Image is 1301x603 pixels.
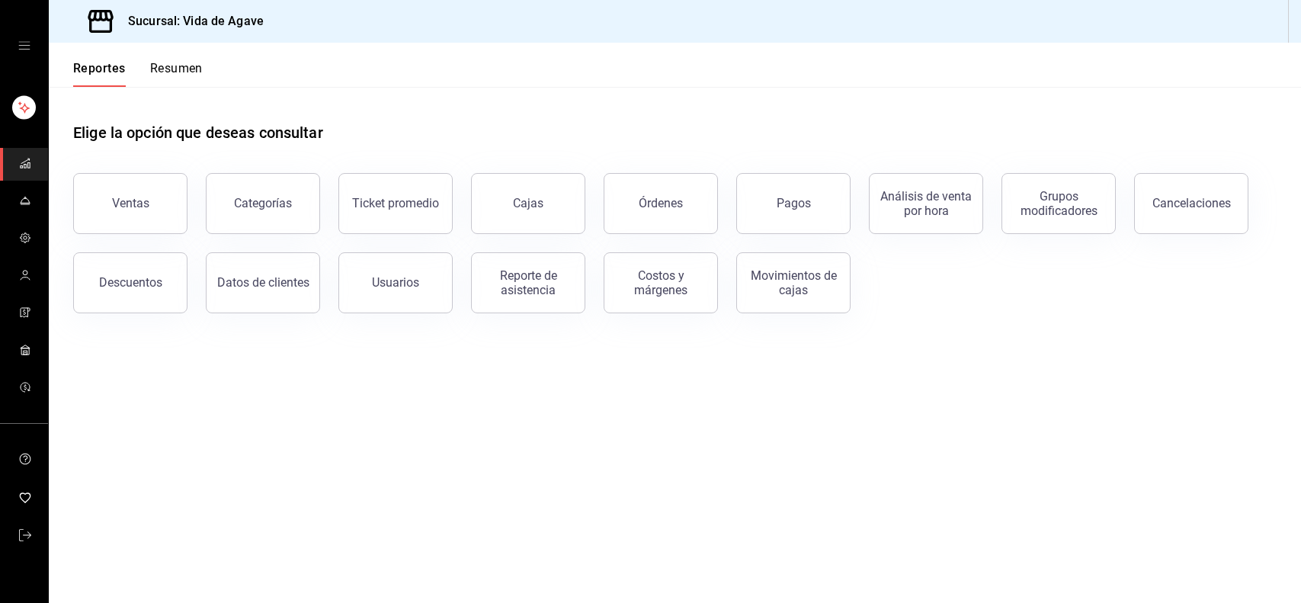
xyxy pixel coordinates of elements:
[338,173,453,234] button: Ticket promedio
[869,173,983,234] button: Análisis de venta por hora
[471,173,585,234] button: Cajas
[614,268,708,297] div: Costos y márgenes
[736,252,851,313] button: Movimientos de cajas
[73,121,323,144] h1: Elige la opción que deseas consultar
[112,196,149,210] div: Ventas
[73,252,187,313] button: Descuentos
[116,12,264,30] h3: Sucursal: Vida de Agave
[746,268,841,297] div: Movimientos de cajas
[777,196,811,210] div: Pagos
[513,196,543,210] div: Cajas
[481,268,575,297] div: Reporte de asistencia
[879,189,973,218] div: Análisis de venta por hora
[604,173,718,234] button: Órdenes
[206,252,320,313] button: Datos de clientes
[1001,173,1116,234] button: Grupos modificadores
[99,275,162,290] div: Descuentos
[639,196,683,210] div: Órdenes
[1152,196,1231,210] div: Cancelaciones
[18,40,30,52] button: open drawer
[73,61,126,87] button: Reportes
[372,275,419,290] div: Usuarios
[73,173,187,234] button: Ventas
[604,252,718,313] button: Costos y márgenes
[471,252,585,313] button: Reporte de asistencia
[352,196,439,210] div: Ticket promedio
[150,61,203,87] button: Resumen
[338,252,453,313] button: Usuarios
[73,61,203,87] div: navigation tabs
[206,173,320,234] button: Categorías
[1011,189,1106,218] div: Grupos modificadores
[736,173,851,234] button: Pagos
[1134,173,1248,234] button: Cancelaciones
[234,196,292,210] div: Categorías
[217,275,309,290] div: Datos de clientes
